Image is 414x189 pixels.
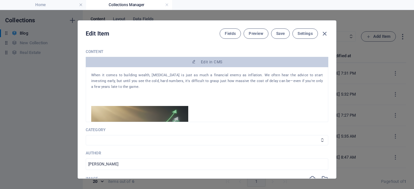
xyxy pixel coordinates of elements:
button: Preview [244,28,268,39]
span: Save [276,31,285,36]
h4: Collections Manager [86,1,172,8]
span: Settings [298,31,313,36]
p: Content [86,49,328,54]
p: Author [86,151,328,156]
button: Edit in CMS [86,57,328,67]
button: Fields [220,28,241,39]
span: Fields [225,31,236,36]
p: Image [86,176,98,181]
button: Settings [292,28,318,39]
span: When it comes to building wealth, [MEDICAL_DATA] is just as much a financial enemy as inflation. ... [91,73,323,89]
span: Preview [249,31,263,36]
i: Select from file manager or stock photos [321,175,328,182]
span: Edit in CMS [201,59,222,65]
img: Illustration showing two clocks: one labeled 'Start Age 25' next to a huge pile of money, and the... [91,106,188,171]
p: Category [86,127,328,132]
button: Save [271,28,290,39]
h2: Edit Item [86,30,109,37]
